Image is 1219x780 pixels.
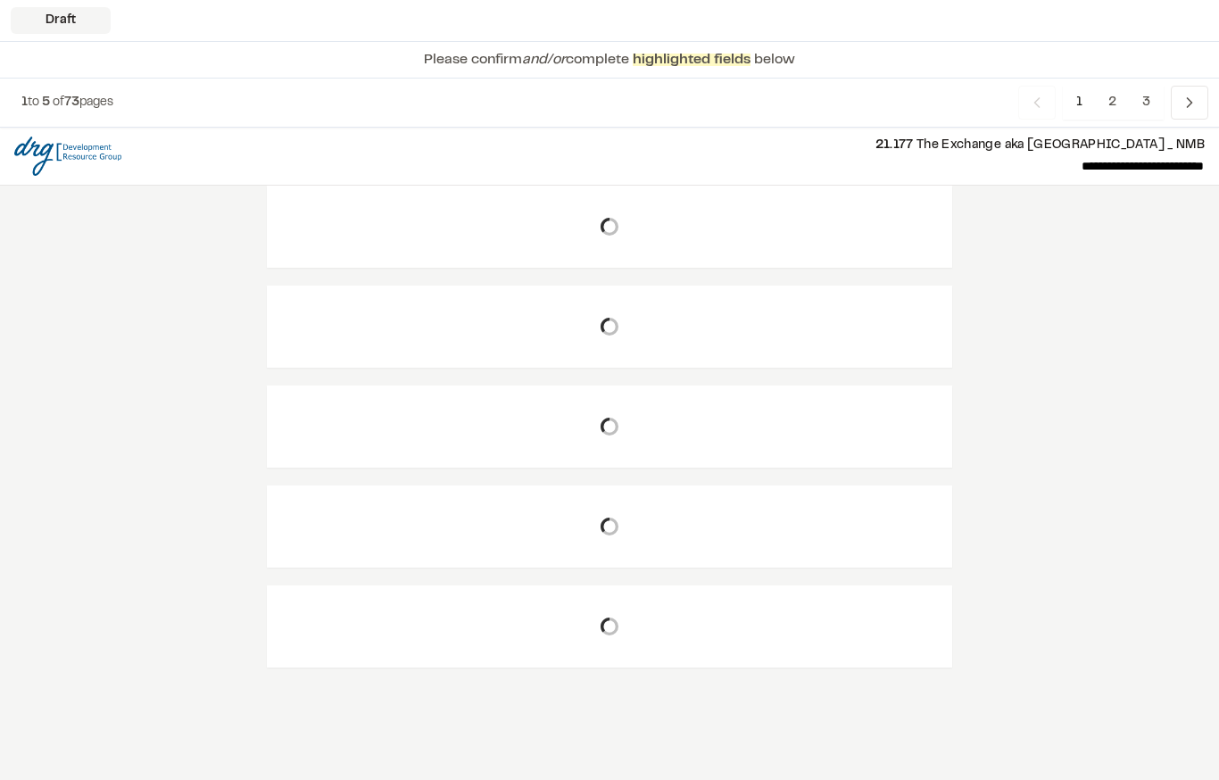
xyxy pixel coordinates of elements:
[522,54,566,66] span: and/or
[1063,86,1096,120] span: 1
[424,49,795,71] p: Please confirm complete below
[136,136,1205,155] p: The Exchange aka [GEOGRAPHIC_DATA] _ NMB
[11,7,111,34] div: Draft
[875,140,914,151] span: 21.177
[64,97,79,108] span: 73
[42,97,50,108] span: 5
[633,54,750,66] span: highlighted fields
[1018,86,1208,120] nav: Navigation
[21,93,113,112] p: to of pages
[1095,86,1130,120] span: 2
[21,97,28,108] span: 1
[14,137,121,176] img: file
[1129,86,1164,120] span: 3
